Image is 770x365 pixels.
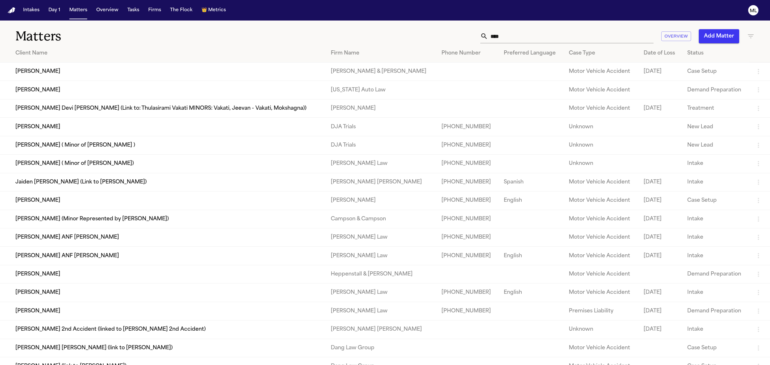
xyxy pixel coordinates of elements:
td: [US_STATE] Auto Law [326,81,436,99]
td: [PHONE_NUMBER] [436,136,499,154]
div: Client Name [15,49,321,57]
td: Motor Vehicle Accident [564,339,638,357]
td: Treatment [682,99,749,117]
td: Motor Vehicle Accident [564,247,638,265]
button: Day 1 [46,4,63,16]
td: [PHONE_NUMBER] [436,210,499,228]
td: [PERSON_NAME] Law [326,284,436,302]
td: Unknown [564,136,638,154]
td: [PHONE_NUMBER] [436,173,499,191]
td: Motor Vehicle Accident [564,99,638,117]
td: Motor Vehicle Accident [564,284,638,302]
td: [PERSON_NAME] [326,191,436,210]
button: Intakes [21,4,42,16]
button: Add Matter [699,29,739,43]
td: Heppenstall & [PERSON_NAME] [326,265,436,283]
td: Motor Vehicle Accident [564,210,638,228]
td: [DATE] [638,302,682,320]
td: Unknown [564,118,638,136]
td: [PERSON_NAME] Law [326,302,436,320]
td: DJA Trials [326,118,436,136]
td: [PERSON_NAME] Law [326,228,436,246]
td: [DATE] [638,247,682,265]
td: [PHONE_NUMBER] [436,302,499,320]
td: [DATE] [638,173,682,191]
div: Case Type [569,49,633,57]
h1: Matters [15,28,237,44]
td: English [499,247,564,265]
td: [DATE] [638,284,682,302]
td: Intake [682,155,749,173]
td: New Lead [682,136,749,154]
td: [DATE] [638,191,682,210]
td: [DATE] [638,99,682,117]
td: [PERSON_NAME] Law [326,247,436,265]
button: Firms [146,4,164,16]
div: Phone Number [441,49,493,57]
button: Matters [67,4,90,16]
td: Intake [682,173,749,191]
td: [PERSON_NAME] [PERSON_NAME] [326,173,436,191]
td: New Lead [682,118,749,136]
td: Campson & Campson [326,210,436,228]
td: [PERSON_NAME] Law [326,155,436,173]
td: Intake [682,284,749,302]
td: Intake [682,247,749,265]
div: Preferred Language [504,49,559,57]
button: Overview [661,31,691,41]
td: Case Setup [682,339,749,357]
td: [DATE] [638,210,682,228]
td: [PERSON_NAME] & [PERSON_NAME] [326,63,436,81]
a: Home [8,7,15,13]
td: [DATE] [638,228,682,246]
td: [DATE] [638,320,682,339]
td: Premises Liability [564,302,638,320]
td: Spanish [499,173,564,191]
td: Demand Preparation [682,265,749,283]
td: Case Setup [682,191,749,210]
td: Case Setup [682,63,749,81]
td: [PHONE_NUMBER] [436,284,499,302]
td: [DATE] [638,63,682,81]
td: Motor Vehicle Accident [564,63,638,81]
td: English [499,284,564,302]
button: Tasks [125,4,142,16]
td: Intake [682,320,749,339]
td: Motor Vehicle Accident [564,228,638,246]
td: Intake [682,210,749,228]
td: Motor Vehicle Accident [564,265,638,283]
td: [PHONE_NUMBER] [436,155,499,173]
img: Finch Logo [8,7,15,13]
td: Demand Preparation [682,81,749,99]
div: Status [687,49,744,57]
td: [PHONE_NUMBER] [436,247,499,265]
td: [PHONE_NUMBER] [436,118,499,136]
td: [PHONE_NUMBER] [436,191,499,210]
td: Intake [682,228,749,246]
button: Overview [94,4,121,16]
button: The Flock [167,4,195,16]
div: Date of Loss [644,49,677,57]
td: Demand Preparation [682,302,749,320]
td: Motor Vehicle Accident [564,191,638,210]
button: crownMetrics [199,4,228,16]
td: [PERSON_NAME] [PERSON_NAME] [326,320,436,339]
td: English [499,191,564,210]
td: Dang Law Group [326,339,436,357]
td: [PERSON_NAME] [326,99,436,117]
td: Unknown [564,320,638,339]
td: Motor Vehicle Accident [564,173,638,191]
td: [PHONE_NUMBER] [436,228,499,246]
div: Firm Name [331,49,431,57]
td: Unknown [564,155,638,173]
td: Motor Vehicle Accident [564,81,638,99]
td: DJA Trials [326,136,436,154]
